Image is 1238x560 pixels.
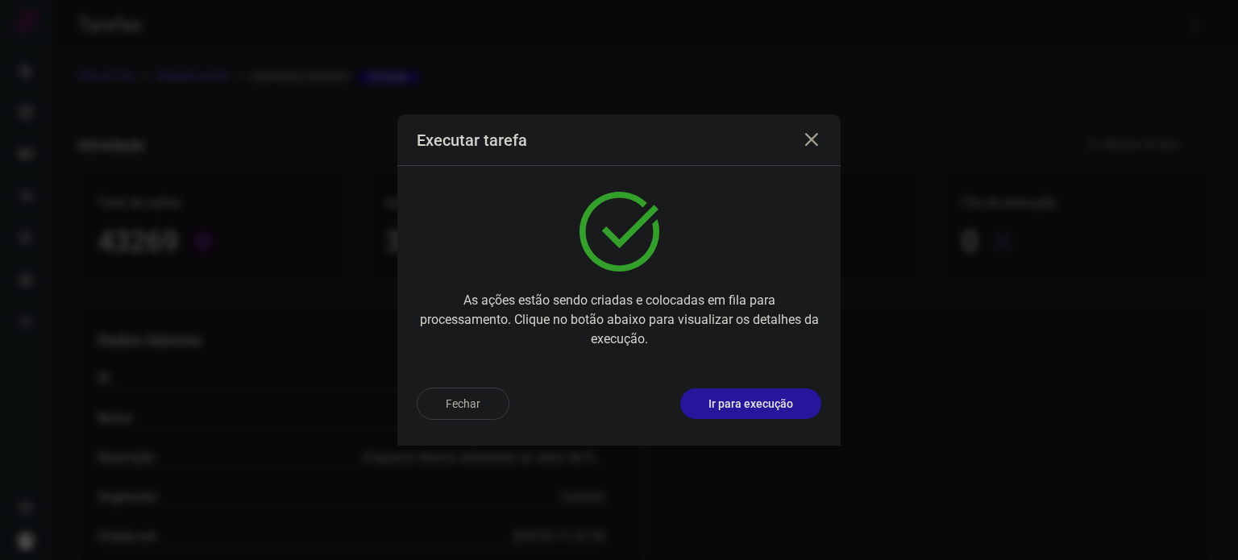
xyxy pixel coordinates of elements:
[417,388,509,420] button: Fechar
[708,396,793,413] p: Ir para execução
[417,131,527,150] h3: Executar tarefa
[680,388,821,419] button: Ir para execução
[417,291,821,349] p: As ações estão sendo criadas e colocadas em fila para processamento. Clique no botão abaixo para ...
[580,192,659,272] img: verified.svg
